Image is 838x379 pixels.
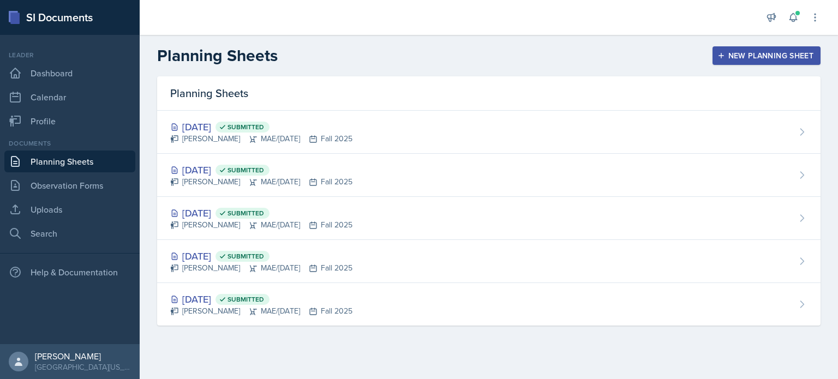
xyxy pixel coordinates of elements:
a: [DATE] Submitted [PERSON_NAME]MAE/[DATE]Fall 2025 [157,197,821,240]
a: Calendar [4,86,135,108]
div: [PERSON_NAME] MAE/[DATE] Fall 2025 [170,262,352,274]
div: Planning Sheets [157,76,821,111]
a: Planning Sheets [4,151,135,172]
div: [DATE] [170,292,352,306]
a: Uploads [4,198,135,220]
div: [PERSON_NAME] MAE/[DATE] Fall 2025 [170,219,352,231]
span: Submitted [228,123,264,131]
span: Submitted [228,295,264,304]
div: [DATE] [170,249,352,263]
div: [PERSON_NAME] MAE/[DATE] Fall 2025 [170,176,352,188]
a: [DATE] Submitted [PERSON_NAME]MAE/[DATE]Fall 2025 [157,240,821,283]
button: New Planning Sheet [713,46,821,65]
div: [PERSON_NAME] [35,351,131,362]
span: Submitted [228,252,264,261]
a: [DATE] Submitted [PERSON_NAME]MAE/[DATE]Fall 2025 [157,154,821,197]
span: Submitted [228,166,264,175]
a: Search [4,222,135,244]
a: Observation Forms [4,175,135,196]
div: Leader [4,50,135,60]
h2: Planning Sheets [157,46,278,65]
div: Documents [4,139,135,148]
div: [DATE] [170,119,352,134]
div: [DATE] [170,206,352,220]
div: New Planning Sheet [720,51,813,60]
a: Profile [4,110,135,132]
a: [DATE] Submitted [PERSON_NAME]MAE/[DATE]Fall 2025 [157,283,821,326]
a: [DATE] Submitted [PERSON_NAME]MAE/[DATE]Fall 2025 [157,111,821,154]
div: [PERSON_NAME] MAE/[DATE] Fall 2025 [170,133,352,145]
div: Help & Documentation [4,261,135,283]
div: [GEOGRAPHIC_DATA][US_STATE] in [GEOGRAPHIC_DATA] [35,362,131,372]
span: Submitted [228,209,264,218]
div: [PERSON_NAME] MAE/[DATE] Fall 2025 [170,305,352,317]
a: Dashboard [4,62,135,84]
div: [DATE] [170,163,352,177]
